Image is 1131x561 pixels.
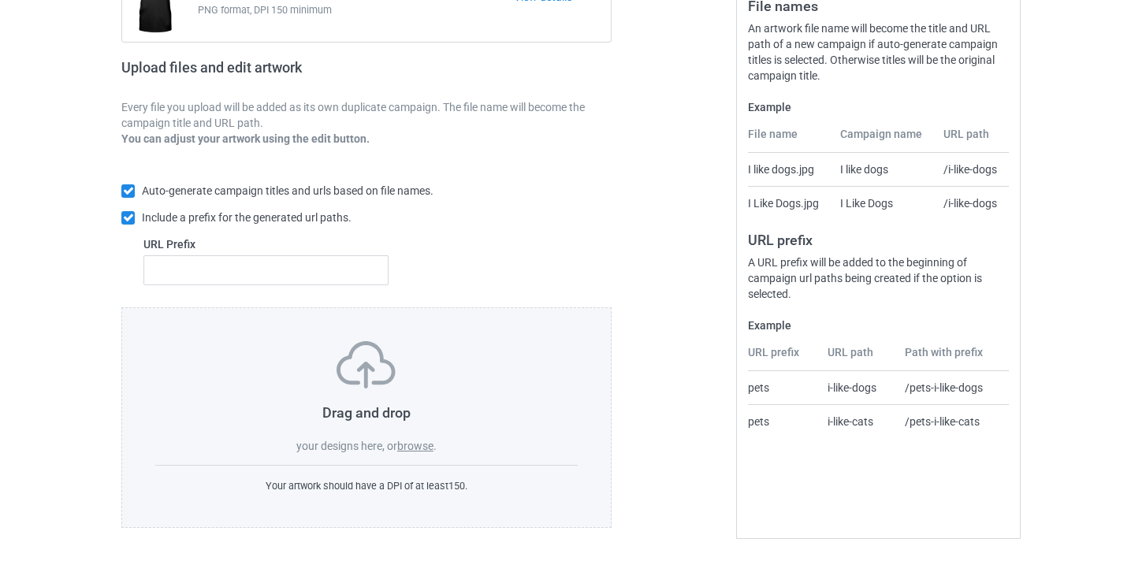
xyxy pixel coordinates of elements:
[198,2,514,18] span: PNG format, DPI 150 minimum
[935,186,1009,220] td: /i-like-dogs
[832,186,936,220] td: I Like Dogs
[121,132,370,145] b: You can adjust your artwork using the edit button.
[832,126,936,153] th: Campaign name
[121,59,415,88] h2: Upload files and edit artwork
[935,153,1009,186] td: /i-like-dogs
[296,440,397,452] span: your designs here, or
[832,153,936,186] td: I like dogs
[935,126,1009,153] th: URL path
[121,99,612,131] p: Every file you upload will be added as its own duplicate campaign. The file name will become the ...
[266,480,467,492] span: Your artwork should have a DPI of at least 150 .
[142,184,433,197] span: Auto-generate campaign titles and urls based on file names.
[155,403,578,422] h3: Drag and drop
[748,371,819,404] td: pets
[819,371,897,404] td: i-like-dogs
[748,186,831,220] td: I Like Dogs.jpg
[819,404,897,438] td: i-like-cats
[748,254,1009,302] div: A URL prefix will be added to the beginning of campaign url paths being created if the option is ...
[819,344,897,371] th: URL path
[433,440,437,452] span: .
[748,318,1009,333] label: Example
[748,404,819,438] td: pets
[748,126,831,153] th: File name
[397,440,433,452] label: browse
[896,404,1009,438] td: /pets-i-like-cats
[748,99,1009,115] label: Example
[748,231,1009,249] h3: URL prefix
[142,211,352,224] span: Include a prefix for the generated url paths.
[143,236,389,252] label: URL Prefix
[748,153,831,186] td: I like dogs.jpg
[896,344,1009,371] th: Path with prefix
[337,341,396,388] img: svg+xml;base64,PD94bWwgdmVyc2lvbj0iMS4wIiBlbmNvZGluZz0iVVRGLTgiPz4KPHN2ZyB3aWR0aD0iNzVweCIgaGVpZ2...
[748,344,819,371] th: URL prefix
[748,20,1009,84] div: An artwork file name will become the title and URL path of a new campaign if auto-generate campai...
[896,371,1009,404] td: /pets-i-like-dogs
